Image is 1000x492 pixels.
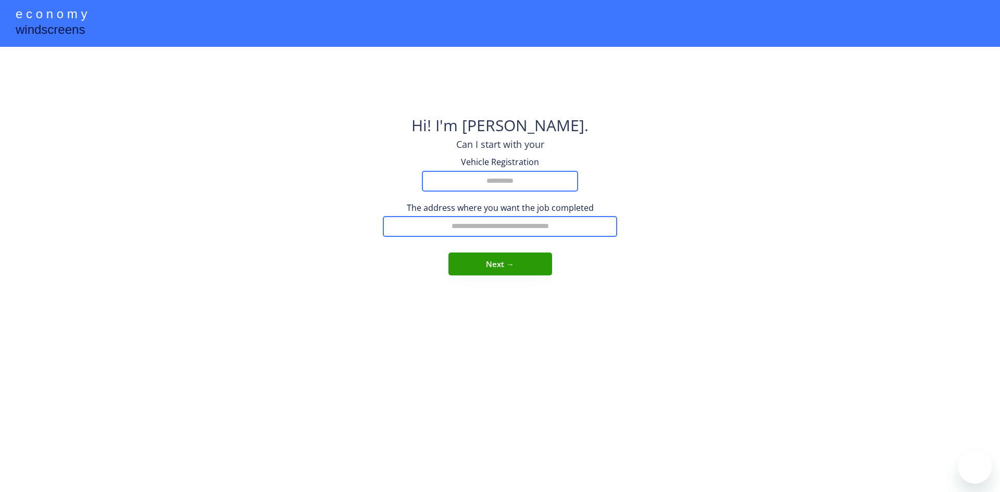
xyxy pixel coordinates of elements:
[474,57,526,109] img: yH5BAEAAAAALAAAAAABAAEAAAIBRAA7
[16,21,85,41] div: windscreens
[456,138,544,151] div: Can I start with your
[16,5,87,25] div: e c o n o m y
[448,253,552,275] button: Next →
[383,202,617,213] div: The address where you want the job completed
[958,450,992,484] iframe: Button to launch messaging window
[411,115,589,138] div: Hi! I'm [PERSON_NAME].
[448,156,552,168] div: Vehicle Registration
